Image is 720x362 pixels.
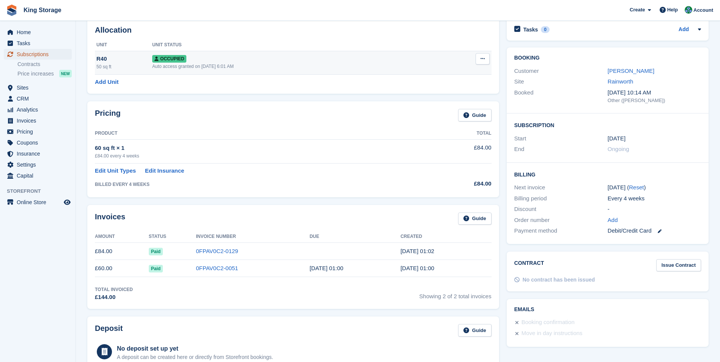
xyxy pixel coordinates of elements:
a: menu [4,115,72,126]
h2: Deposit [95,324,123,337]
img: stora-icon-8386f47178a22dfd0bd8f6a31ec36ba5ce8667c1dd55bd0f319d3a0aa187defe.svg [6,5,17,16]
h2: Billing [514,170,701,178]
div: Order number [514,216,608,225]
div: BILLED EVERY 4 WEEKS [95,181,427,188]
div: Other ([PERSON_NAME]) [608,97,701,104]
div: 0 [541,26,550,33]
a: menu [4,93,72,104]
time: 2025-08-18 00:02:16 UTC [400,248,434,254]
th: Amount [95,231,149,243]
div: 60 sq ft × 1 [95,144,427,153]
div: £84.00 [427,179,491,188]
th: Status [149,231,196,243]
td: £84.00 [95,243,149,260]
span: Tasks [17,38,62,49]
a: menu [4,38,72,49]
div: Auto access granted on [DATE] 6:01 AM [152,63,436,70]
time: 2025-07-21 00:00:03 UTC [400,265,434,271]
div: No deposit set up yet [117,344,273,353]
span: Online Store [17,197,62,208]
span: Occupied [152,55,186,63]
div: Booked [514,88,608,104]
a: menu [4,197,72,208]
a: Add [608,216,618,225]
span: Invoices [17,115,62,126]
span: Create [630,6,645,14]
div: NEW [59,70,72,77]
div: Billing period [514,194,608,203]
h2: Emails [514,307,701,313]
div: Every 4 weeks [608,194,701,203]
a: King Storage [20,4,65,16]
span: Coupons [17,137,62,148]
div: Debit/Credit Card [608,227,701,235]
div: End [514,145,608,154]
a: Rainworth [608,78,633,85]
a: 0FPAV0C2-0129 [196,248,238,254]
h2: Tasks [523,26,538,33]
th: Invoice Number [196,231,309,243]
div: - [608,205,701,214]
a: Price increases NEW [17,69,72,78]
a: [PERSON_NAME] [608,68,654,74]
a: Edit Insurance [145,167,184,175]
th: Unit Status [152,39,436,51]
div: £144.00 [95,293,133,302]
span: Settings [17,159,62,170]
span: Sites [17,82,62,93]
span: Storefront [7,187,76,195]
a: 0FPAV0C2-0051 [196,265,238,271]
span: Paid [149,248,163,255]
div: £84.00 every 4 weeks [95,153,427,159]
div: 50 sq ft [96,63,152,70]
th: Product [95,127,427,140]
span: Capital [17,170,62,181]
time: 2025-07-22 00:00:00 UTC [310,265,343,271]
h2: Pricing [95,109,121,121]
a: Guide [458,109,492,121]
a: menu [4,170,72,181]
a: Reset [629,184,644,190]
th: Unit [95,39,152,51]
div: Customer [514,67,608,76]
span: Account [693,6,713,14]
div: Payment method [514,227,608,235]
span: Pricing [17,126,62,137]
div: Next invoice [514,183,608,192]
div: Booking confirmation [521,318,575,327]
a: menu [4,148,72,159]
img: John King [685,6,692,14]
time: 2025-07-21 00:00:00 UTC [608,134,625,143]
th: Created [400,231,491,243]
a: menu [4,49,72,60]
td: £84.00 [427,139,491,163]
a: Edit Unit Types [95,167,136,175]
a: Guide [458,324,492,337]
span: Insurance [17,148,62,159]
a: Issue Contract [656,259,701,272]
div: [DATE] ( ) [608,183,701,192]
span: Price increases [17,70,54,77]
span: Home [17,27,62,38]
div: Site [514,77,608,86]
span: Showing 2 of 2 total invoices [419,286,492,302]
h2: Contract [514,259,544,272]
div: Move in day instructions [521,329,583,338]
span: Subscriptions [17,49,62,60]
a: Add Unit [95,78,118,87]
div: Start [514,134,608,143]
a: Add [679,25,689,34]
a: menu [4,27,72,38]
div: Total Invoiced [95,286,133,293]
a: Contracts [17,61,72,68]
a: menu [4,159,72,170]
th: Due [310,231,400,243]
h2: Invoices [95,212,125,225]
a: Guide [458,212,492,225]
h2: Booking [514,55,701,61]
a: menu [4,126,72,137]
h2: Allocation [95,26,492,35]
div: No contract has been issued [523,276,595,284]
div: R40 [96,55,152,63]
div: Discount [514,205,608,214]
